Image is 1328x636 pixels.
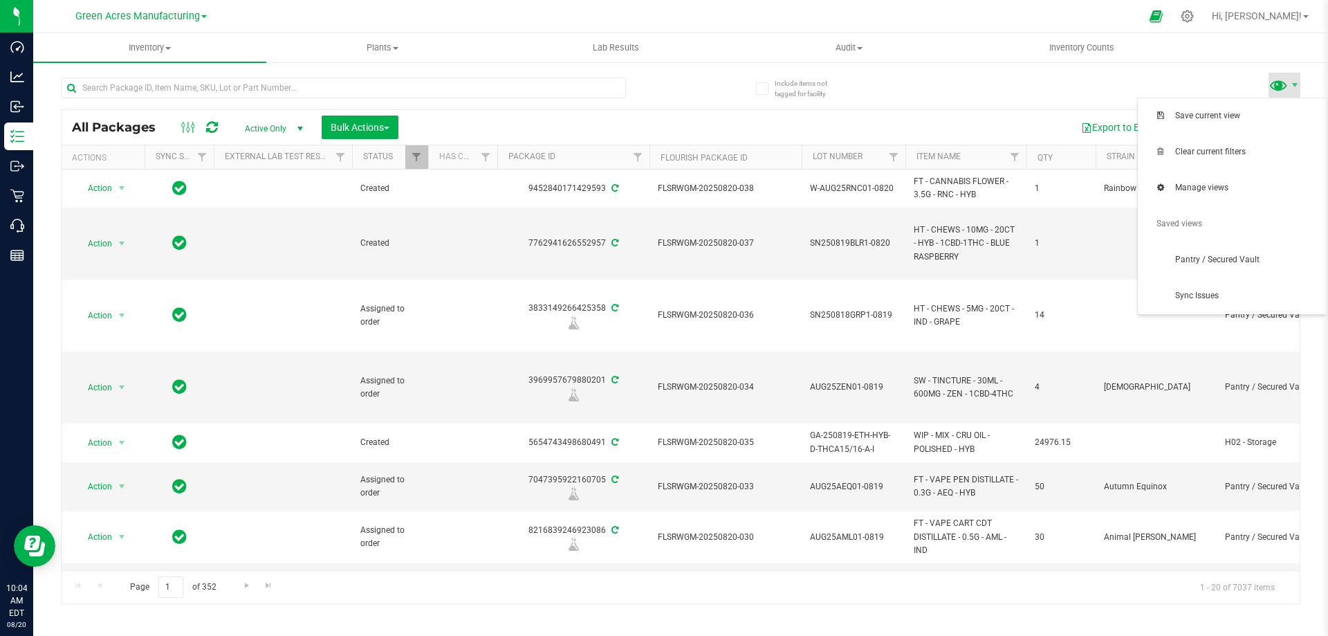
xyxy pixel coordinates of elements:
span: SN250819BLR1-0820 [810,237,897,250]
span: 14 [1035,309,1087,322]
span: select [113,306,131,325]
span: Assigned to order [360,524,420,550]
div: Lab Sample [495,537,652,551]
span: In Sync [172,233,187,253]
span: Open Ecommerce Menu [1141,3,1172,30]
span: Sync from Compliance System [609,183,618,193]
div: Lab Sample [495,388,652,401]
span: FLSRWGM-20250820-038 [658,182,793,195]
span: Hi, [PERSON_NAME]! [1212,10,1302,21]
span: In Sync [172,433,187,452]
a: Filter [405,145,428,169]
span: Action [75,378,113,397]
span: Lab Results [574,42,658,54]
span: FT - CANNABIS FLOWER - 3.5G - RNC - HYB [914,175,1018,201]
div: 5654743498680491 [495,436,652,449]
span: 50 [1035,480,1087,493]
span: FLSRWGM-20250820-037 [658,237,793,250]
span: Pantry / Secured Vault [1225,381,1312,394]
span: Bulk Actions [331,122,389,133]
a: Inventory [33,33,266,62]
input: Search Package ID, Item Name, SKU, Lot or Part Number... [61,78,626,98]
span: In Sync [172,377,187,397]
button: Bulk Actions [322,116,398,139]
iframe: Resource center [14,525,55,567]
span: 1 - 20 of 7037 items [1189,576,1286,597]
span: FT - VAPE PEN DISTILLATE - 0.3G - AEQ - HYB [914,473,1018,500]
a: Filter [1004,145,1026,169]
span: Pantry / Secured Vault [1225,480,1312,493]
span: Audit [733,42,965,54]
span: FLSRWGM-20250820-034 [658,381,793,394]
p: 08/20 [6,619,27,630]
span: SW - TINCTURE - 30ML - 600MG - ZEN - 1CBD-4THC [914,374,1018,401]
span: FLSRWGM-20250820-035 [658,436,793,449]
span: Sync from Compliance System [609,525,618,535]
span: AUG25AEQ01-0819 [810,480,897,493]
a: Strain [1107,152,1135,161]
a: Lot Number [813,152,863,161]
li: Clear current filters [1138,134,1327,170]
span: select [113,433,131,453]
span: Action [75,433,113,453]
span: Sync Issues [1175,290,1319,302]
span: WIP - MIX - CRU OIL - POLISHED - HYB [914,429,1018,455]
div: Lab Sample [495,316,652,329]
span: H02 - Storage [1225,436,1312,449]
div: 3833149266425358 [495,302,652,329]
span: Plants [267,42,499,54]
div: Manage settings [1179,10,1196,23]
a: Filter [191,145,214,169]
span: select [113,234,131,253]
a: Item Name [916,152,961,161]
input: 1 [158,576,183,598]
span: SN250818GRP1-0819 [810,309,897,322]
inline-svg: Outbound [10,159,24,173]
inline-svg: Dashboard [10,40,24,54]
span: Created [360,237,420,250]
span: Inventory [33,42,266,54]
a: Go to the next page [237,576,257,595]
span: W-AUG25RNC01-0820 [810,182,897,195]
span: Animal [PERSON_NAME] [1104,531,1208,544]
button: Export to Excel [1072,116,1165,139]
span: 1 [1035,237,1087,250]
inline-svg: Call Center [10,219,24,233]
span: Action [75,179,113,198]
span: Sync from Compliance System [609,475,618,484]
span: Pantry / Secured Vault [1225,531,1312,544]
span: Sync from Compliance System [609,238,618,248]
span: HT - CHEWS - 5MG - 20CT - IND - GRAPE [914,302,1018,329]
span: FLSRWGM-20250820-036 [658,309,793,322]
li: Save current view [1138,98,1327,134]
a: Filter [329,145,352,169]
a: Filter [883,145,905,169]
span: Action [75,527,113,547]
span: Saved views [1156,218,1319,230]
inline-svg: Inventory [10,129,24,143]
span: 4 [1035,381,1087,394]
li: Manage views [1138,170,1327,206]
a: Sync Status [156,152,209,161]
span: In Sync [172,477,187,496]
span: GA-250819-ETH-HYB-D-THCA15/16-A-I [810,429,897,455]
li: Saved views [1138,206,1327,242]
span: Page of 352 [118,576,228,598]
span: select [113,179,131,198]
span: AUG25AML01-0819 [810,531,897,544]
div: 7047395922160705 [495,473,652,500]
inline-svg: Analytics [10,70,24,84]
a: Flourish Package ID [661,153,748,163]
span: Action [75,477,113,496]
a: Lab Results [499,33,732,62]
span: Sync from Compliance System [609,437,618,447]
span: 1 [1035,182,1087,195]
p: 10:04 AM EDT [6,582,27,619]
a: Filter [627,145,649,169]
span: Assigned to order [360,473,420,500]
span: select [113,477,131,496]
a: Qty [1037,153,1053,163]
span: HT - CHEWS - 10MG - 20CT - HYB - 1CBD-1THC - BLUE RASPBERRY [914,224,1018,264]
span: Rainbow Chip [1104,182,1208,195]
li: Sync Issues [1138,278,1327,314]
